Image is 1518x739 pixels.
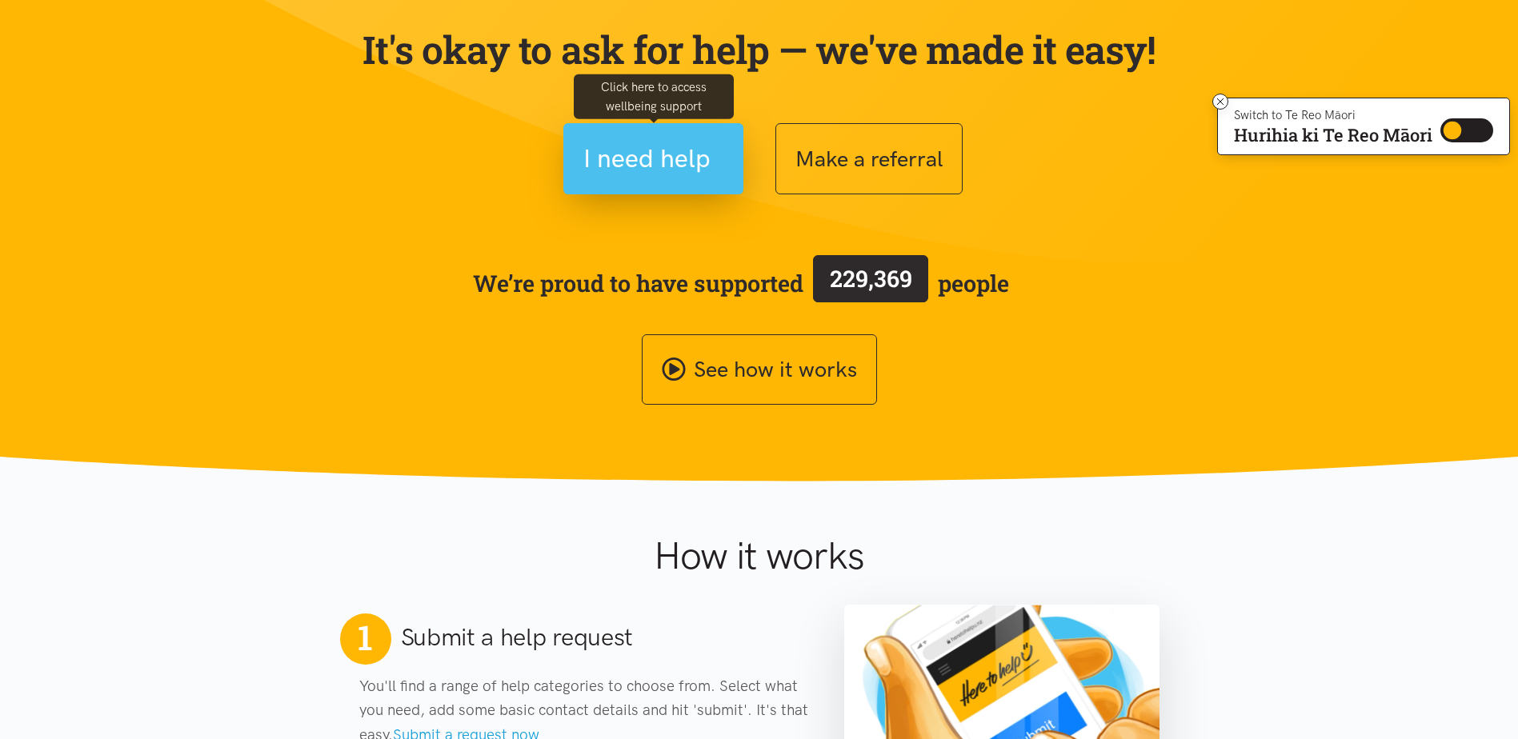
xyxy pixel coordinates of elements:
button: I need help [563,123,743,194]
h2: Submit a help request [401,621,634,654]
span: I need help [583,138,711,179]
span: 1 [358,617,372,658]
h1: How it works [498,533,1020,579]
a: 229,369 [803,252,938,314]
p: Switch to Te Reo Māori [1234,110,1432,120]
a: See how it works [642,334,877,405]
span: 229,369 [830,263,912,294]
p: Hurihia ki Te Reo Māori [1234,128,1432,142]
p: It's okay to ask for help — we've made it easy! [359,26,1160,73]
div: Click here to access wellbeing support [574,74,734,118]
button: Make a referral [775,123,963,194]
span: We’re proud to have supported people [473,252,1009,314]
